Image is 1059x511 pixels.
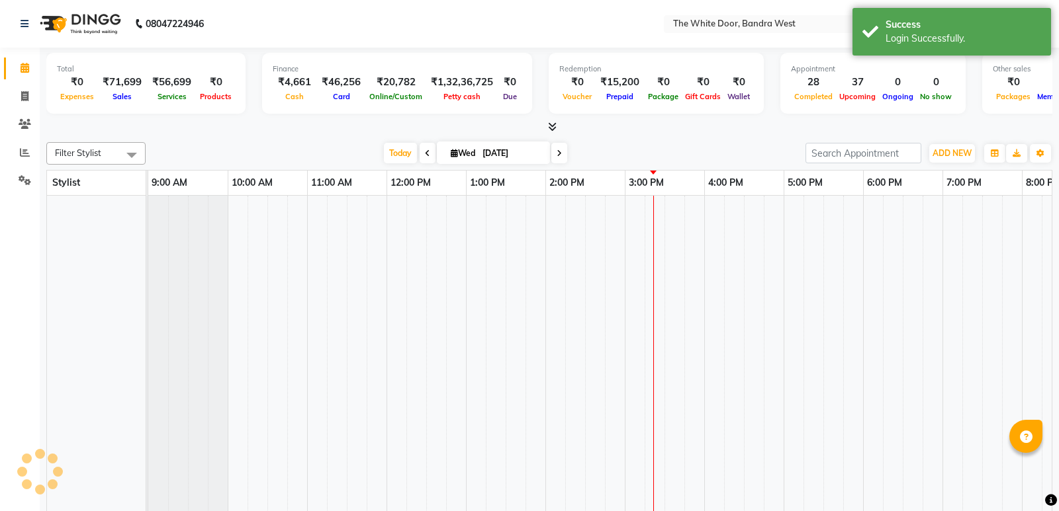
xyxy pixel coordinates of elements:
[197,75,235,90] div: ₹0
[146,5,204,42] b: 08047224946
[57,92,97,101] span: Expenses
[467,173,508,192] a: 1:00 PM
[791,75,836,90] div: 28
[864,173,905,192] a: 6:00 PM
[879,75,917,90] div: 0
[886,32,1041,46] div: Login Successfully.
[500,92,520,101] span: Due
[993,92,1034,101] span: Packages
[595,75,645,90] div: ₹15,200
[929,144,975,163] button: ADD NEW
[330,92,353,101] span: Card
[603,92,637,101] span: Prepaid
[625,173,667,192] a: 3:00 PM
[933,148,972,158] span: ADD NEW
[34,5,124,42] img: logo
[943,173,985,192] a: 7:00 PM
[559,92,595,101] span: Voucher
[791,92,836,101] span: Completed
[546,173,588,192] a: 2:00 PM
[559,63,753,75] div: Redemption
[426,75,498,90] div: ₹1,32,36,725
[917,75,955,90] div: 0
[147,75,197,90] div: ₹56,699
[308,173,355,192] a: 11:00 AM
[366,92,426,101] span: Online/Custom
[886,18,1041,32] div: Success
[993,75,1034,90] div: ₹0
[836,92,879,101] span: Upcoming
[917,92,955,101] span: No show
[440,92,484,101] span: Petty cash
[109,92,135,101] span: Sales
[879,92,917,101] span: Ongoing
[784,173,826,192] a: 5:00 PM
[559,75,595,90] div: ₹0
[154,92,190,101] span: Services
[498,75,522,90] div: ₹0
[273,63,522,75] div: Finance
[387,173,434,192] a: 12:00 PM
[682,92,724,101] span: Gift Cards
[273,75,316,90] div: ₹4,661
[52,177,80,188] span: Stylist
[479,143,545,163] input: 2025-09-03
[282,92,307,101] span: Cash
[724,75,753,90] div: ₹0
[447,148,479,158] span: Wed
[836,75,879,90] div: 37
[97,75,147,90] div: ₹71,699
[724,92,753,101] span: Wallet
[57,75,97,90] div: ₹0
[791,63,955,75] div: Appointment
[806,143,921,163] input: Search Appointment
[316,75,366,90] div: ₹46,256
[705,173,747,192] a: 4:00 PM
[645,92,682,101] span: Package
[148,173,191,192] a: 9:00 AM
[197,92,235,101] span: Products
[645,75,682,90] div: ₹0
[682,75,724,90] div: ₹0
[57,63,235,75] div: Total
[384,143,417,163] span: Today
[55,147,101,158] span: Filter Stylist
[366,75,426,90] div: ₹20,782
[228,173,276,192] a: 10:00 AM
